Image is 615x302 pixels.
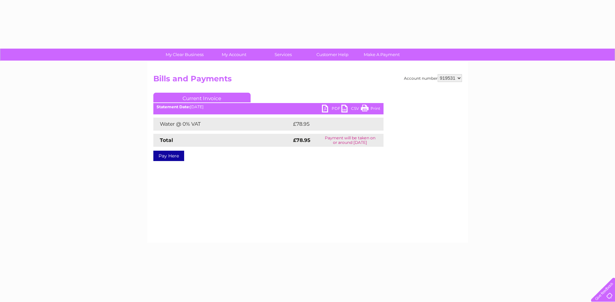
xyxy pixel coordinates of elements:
a: Make A Payment [355,49,408,61]
a: Services [256,49,310,61]
strong: £78.95 [293,137,310,143]
a: My Clear Business [158,49,211,61]
td: £78.95 [291,118,371,131]
strong: Total [160,137,173,143]
b: Statement Date: [157,104,190,109]
a: Pay Here [153,151,184,161]
div: [DATE] [153,105,384,109]
a: Customer Help [306,49,359,61]
a: My Account [207,49,261,61]
td: Water @ 0% VAT [153,118,291,131]
a: Print [361,105,380,114]
div: Account number [404,74,462,82]
a: CSV [341,105,361,114]
a: PDF [322,105,341,114]
td: Payment will be taken on or around [DATE] [317,134,384,147]
h2: Bills and Payments [153,74,462,87]
a: Current Invoice [153,93,251,102]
